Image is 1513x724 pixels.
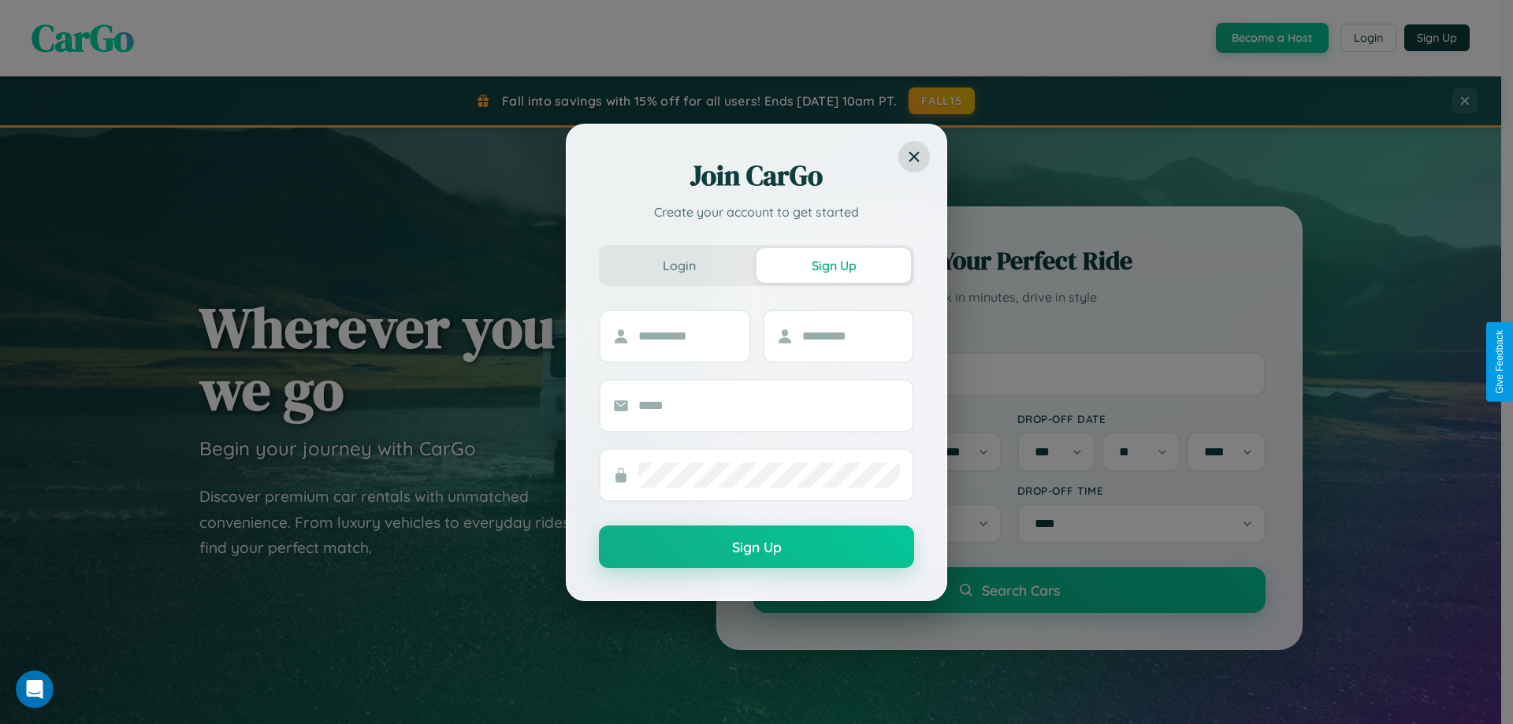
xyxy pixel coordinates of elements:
button: Login [602,248,756,283]
p: Create your account to get started [599,202,914,221]
button: Sign Up [599,525,914,568]
iframe: Intercom live chat [16,670,54,708]
h2: Join CarGo [599,157,914,195]
button: Sign Up [756,248,911,283]
div: Give Feedback [1494,330,1505,394]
